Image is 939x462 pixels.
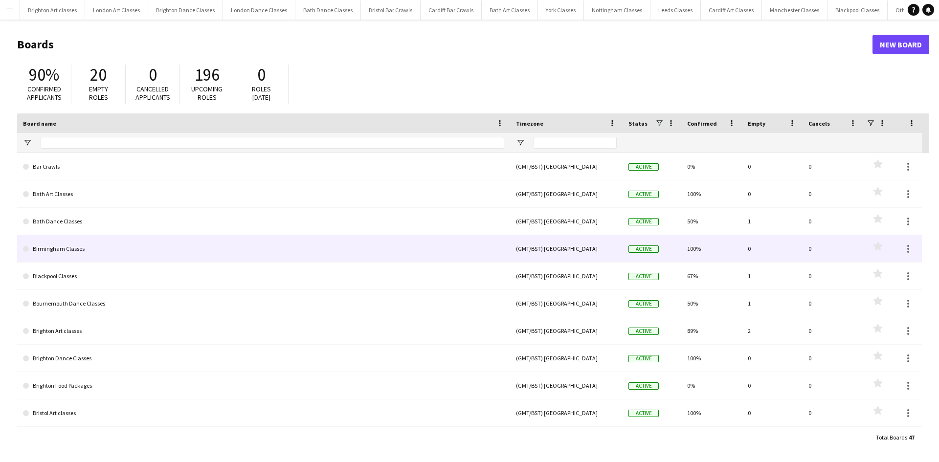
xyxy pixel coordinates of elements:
div: 0 [803,317,863,344]
span: 0 [257,64,266,86]
div: 1 [742,208,803,235]
span: 47 [909,434,915,441]
div: (GMT/BST) [GEOGRAPHIC_DATA] [510,345,623,372]
span: Confirmed applicants [27,85,62,102]
div: 0% [681,372,742,399]
div: 89% [681,317,742,344]
div: 0 [742,345,803,372]
div: 0 [803,263,863,289]
a: Birmingham Classes [23,235,504,263]
button: Blackpool Classes [827,0,888,20]
a: Bristol Art classes [23,399,504,427]
a: Brighton Dance Classes [23,345,504,372]
div: 1 [742,290,803,317]
div: (GMT/BST) [GEOGRAPHIC_DATA] [510,263,623,289]
div: 0 [803,208,863,235]
span: Upcoming roles [191,85,223,102]
button: Leeds Classes [650,0,701,20]
span: Status [628,120,648,127]
span: Total Boards [876,434,907,441]
span: Empty [748,120,765,127]
span: Timezone [516,120,543,127]
div: : [876,428,915,447]
a: Bar Crawls [23,153,504,180]
span: Active [628,273,659,280]
span: Active [628,218,659,225]
a: New Board [872,35,929,54]
button: London Dance Classes [223,0,295,20]
div: 0 [742,235,803,262]
span: Active [628,300,659,308]
a: Bournemouth Dance Classes [23,290,504,317]
span: Roles [DATE] [252,85,271,102]
span: Active [628,355,659,362]
span: Board name [23,120,56,127]
div: 1 [742,263,803,289]
div: 0 [803,153,863,180]
span: Active [628,328,659,335]
a: Blackpool Classes [23,263,504,290]
div: 100% [681,180,742,207]
span: Cancelled applicants [135,85,170,102]
div: 0% [681,153,742,180]
button: Cardiff Bar Crawls [421,0,482,20]
button: Manchester Classes [762,0,827,20]
div: (GMT/BST) [GEOGRAPHIC_DATA] [510,317,623,344]
input: Board name Filter Input [41,137,504,149]
div: (GMT/BST) [GEOGRAPHIC_DATA] [510,153,623,180]
button: Nottingham Classes [584,0,650,20]
button: Bristol Bar Crawls [361,0,421,20]
button: Open Filter Menu [516,138,525,147]
span: 0 [149,64,157,86]
div: (GMT/BST) [GEOGRAPHIC_DATA] [510,180,623,207]
a: Bristol Bar Crawls [23,427,504,454]
span: 196 [195,64,220,86]
div: 0 [803,345,863,372]
button: Open Filter Menu [23,138,32,147]
button: Brighton Dance Classes [148,0,223,20]
button: London Art Classes [85,0,148,20]
div: 0 [803,180,863,207]
button: Bath Art Classes [482,0,538,20]
div: 100% [681,235,742,262]
button: Bath Dance Classes [295,0,361,20]
div: (GMT/BST) [GEOGRAPHIC_DATA] [510,208,623,235]
div: 0 [742,372,803,399]
div: 67% [681,263,742,289]
div: 2 [742,317,803,344]
div: 50% [681,208,742,235]
span: Cancels [808,120,830,127]
span: Active [628,245,659,253]
div: 0 [803,399,863,426]
span: Active [628,163,659,171]
button: Brighton Art classes [20,0,85,20]
div: 0 [742,180,803,207]
span: 90% [29,64,59,86]
div: 100% [681,345,742,372]
div: 0 [742,399,803,426]
div: 0 [803,235,863,262]
div: 0 [803,372,863,399]
a: Bath Dance Classes [23,208,504,235]
div: 0 [742,427,803,454]
span: Empty roles [89,85,108,102]
div: 50% [681,290,742,317]
span: 20 [90,64,107,86]
div: 0% [681,427,742,454]
div: (GMT/BST) [GEOGRAPHIC_DATA] [510,372,623,399]
div: 0 [742,153,803,180]
input: Timezone Filter Input [534,137,617,149]
a: Brighton Food Packages [23,372,504,399]
h1: Boards [17,37,872,52]
a: Bath Art Classes [23,180,504,208]
div: 0 [803,290,863,317]
div: (GMT/BST) [GEOGRAPHIC_DATA] [510,399,623,426]
div: 100% [681,399,742,426]
div: (GMT/BST) [GEOGRAPHIC_DATA] [510,235,623,262]
div: (GMT/BST) [GEOGRAPHIC_DATA] [510,427,623,454]
a: Brighton Art classes [23,317,504,345]
span: Active [628,410,659,417]
button: Cardiff Art Classes [701,0,762,20]
span: Active [628,382,659,390]
button: York Classes [538,0,584,20]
